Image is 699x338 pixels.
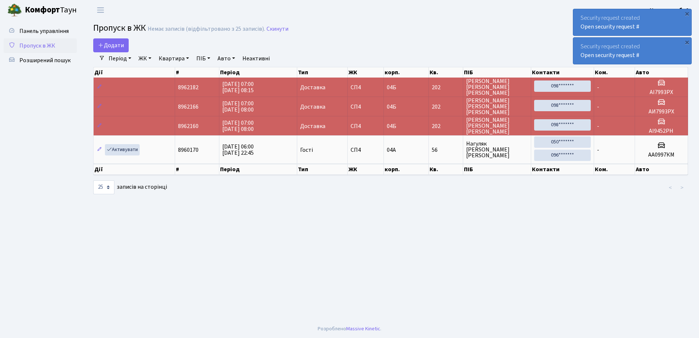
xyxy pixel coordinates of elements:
[222,119,254,133] span: [DATE] 07:00 [DATE] 08:00
[98,41,124,49] span: Додати
[463,164,532,175] th: ПІБ
[93,180,114,194] select: записів на сторінці
[635,67,688,78] th: Авто
[429,164,463,175] th: Кв.
[300,147,313,153] span: Гості
[215,52,238,65] a: Авто
[597,103,599,111] span: -
[466,141,528,158] span: Нагуляк [PERSON_NAME] [PERSON_NAME]
[387,103,396,111] span: 04Б
[222,99,254,114] span: [DATE] 07:00 [DATE] 08:00
[178,103,199,111] span: 8962166
[683,38,691,46] div: ×
[297,67,347,78] th: Тип
[93,38,129,52] a: Додати
[351,84,381,90] span: СП4
[387,83,396,91] span: 04Б
[318,325,381,333] div: Розроблено .
[429,67,463,78] th: Кв.
[348,164,384,175] th: ЖК
[219,67,297,78] th: Період
[93,180,167,194] label: записів на сторінці
[156,52,192,65] a: Квартира
[594,67,635,78] th: Ком.
[351,123,381,129] span: СП4
[581,23,639,31] a: Open security request #
[348,67,384,78] th: ЖК
[19,42,55,50] span: Пропуск в ЖК
[300,123,325,129] span: Доставка
[175,164,219,175] th: #
[466,78,528,96] span: [PERSON_NAME] [PERSON_NAME] [PERSON_NAME]
[193,52,213,65] a: ПІБ
[387,122,396,130] span: 04Б
[267,26,288,33] a: Скинути
[25,4,60,16] b: Комфорт
[178,122,199,130] span: 8962160
[346,325,380,333] a: Massive Kinetic
[105,144,140,155] a: Активувати
[219,164,297,175] th: Період
[7,3,22,18] img: logo.png
[178,83,199,91] span: 8962182
[650,6,690,15] a: Консьєрж б. 4.
[597,122,599,130] span: -
[432,84,460,90] span: 202
[94,67,175,78] th: Дії
[175,67,219,78] th: #
[635,164,688,175] th: Авто
[384,164,429,175] th: корп.
[351,147,381,153] span: СП4
[638,151,685,158] h5: АА0997КМ
[93,22,146,34] span: Пропуск в ЖК
[594,164,635,175] th: Ком.
[222,80,254,94] span: [DATE] 07:00 [DATE] 08:15
[638,128,685,135] h5: АІ9452РН
[297,164,347,175] th: Тип
[222,143,254,157] span: [DATE] 06:00 [DATE] 22:45
[148,26,265,33] div: Немає записів (відфільтровано з 25 записів).
[597,83,599,91] span: -
[25,4,77,16] span: Таун
[4,38,77,53] a: Пропуск в ЖК
[466,98,528,115] span: [PERSON_NAME] [PERSON_NAME] [PERSON_NAME]
[106,52,134,65] a: Період
[581,51,639,59] a: Open security request #
[650,6,690,14] b: Консьєрж б. 4.
[178,146,199,154] span: 8960170
[531,164,594,175] th: Контакти
[573,9,691,35] div: Security request created
[4,24,77,38] a: Панель управління
[300,84,325,90] span: Доставка
[94,164,175,175] th: Дії
[19,27,69,35] span: Панель управління
[573,38,691,64] div: Security request created
[597,146,599,154] span: -
[351,104,381,110] span: СП4
[19,56,71,64] span: Розширений пошук
[432,123,460,129] span: 202
[387,146,396,154] span: 04А
[432,104,460,110] span: 202
[466,117,528,135] span: [PERSON_NAME] [PERSON_NAME] [PERSON_NAME]
[91,4,110,16] button: Переключити навігацію
[463,67,532,78] th: ПІБ
[683,10,691,17] div: ×
[136,52,154,65] a: ЖК
[384,67,429,78] th: корп.
[638,89,685,96] h5: АI7993РХ
[4,53,77,68] a: Розширений пошук
[432,147,460,153] span: 56
[300,104,325,110] span: Доставка
[531,67,594,78] th: Контакти
[638,108,685,115] h5: АИ7993РХ
[239,52,273,65] a: Неактивні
